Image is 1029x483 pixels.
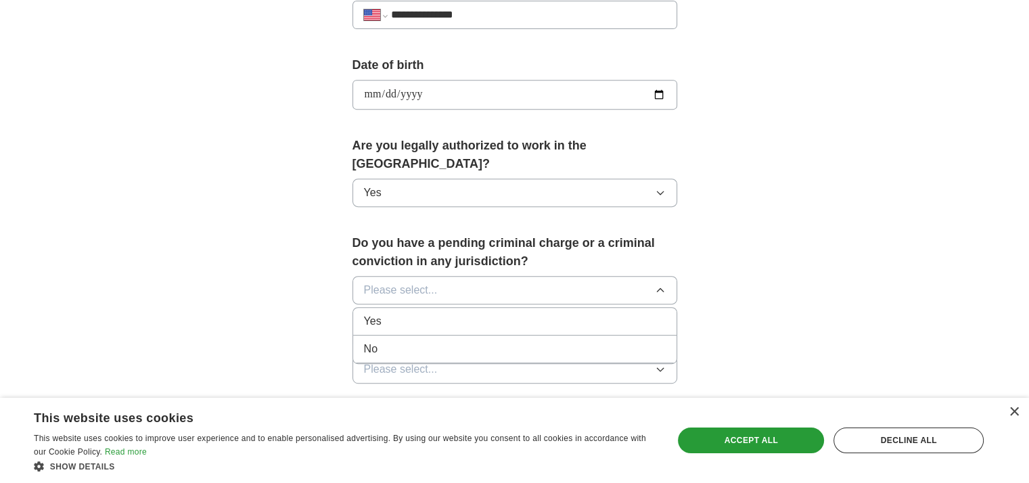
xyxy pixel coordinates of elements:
div: This website uses cookies [34,406,620,426]
span: Show details [50,462,115,471]
label: Do you have a pending criminal charge or a criminal conviction in any jurisdiction? [352,234,677,271]
span: Yes [364,313,382,329]
span: Please select... [364,361,438,377]
button: Yes [352,179,677,207]
button: Please select... [352,276,677,304]
div: Show details [34,459,654,473]
button: Please select... [352,355,677,384]
span: Yes [364,185,382,201]
div: Close [1009,407,1019,417]
label: Date of birth [352,56,677,74]
span: Please select... [364,282,438,298]
div: Accept all [678,428,824,453]
div: Decline all [833,428,984,453]
label: Are you legally authorized to work in the [GEOGRAPHIC_DATA]? [352,137,677,173]
span: No [364,341,378,357]
a: Read more, opens a new window [105,447,147,457]
span: This website uses cookies to improve user experience and to enable personalised advertising. By u... [34,434,646,457]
